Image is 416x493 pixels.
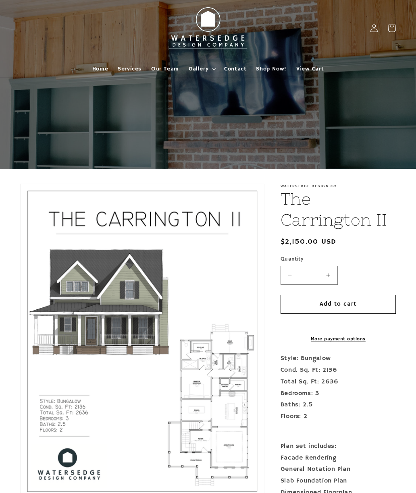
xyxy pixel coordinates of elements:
[296,65,324,72] span: View Cart
[281,475,396,487] div: Slab Foundation Plan
[281,353,396,434] p: Style: Bungalow Cond. Sq. Ft: 2136 Total Sq. Ft: 2636 Bedrooms: 3 Baths: 2.5 Floors: 2
[291,60,329,77] a: View Cart
[251,60,291,77] a: Shop Now!
[281,464,396,475] div: General Notation Plan
[281,236,337,247] span: $2,150.00 USD
[164,3,252,53] img: Watersedge Design Co
[219,60,251,77] a: Contact
[184,60,219,77] summary: Gallery
[118,65,141,72] span: Services
[87,60,113,77] a: Home
[281,295,396,314] button: Add to cart
[189,65,208,72] span: Gallery
[113,60,146,77] a: Services
[281,188,396,230] h1: The Carrington II
[151,65,179,72] span: Our Team
[146,60,184,77] a: Our Team
[281,441,396,452] div: Plan set includes:
[224,65,246,72] span: Contact
[281,336,396,343] a: More payment options
[256,65,286,72] span: Shop Now!
[281,255,396,263] label: Quantity
[281,184,396,188] p: Watersedge Design Co
[92,65,108,72] span: Home
[281,452,396,464] div: Facade Rendering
